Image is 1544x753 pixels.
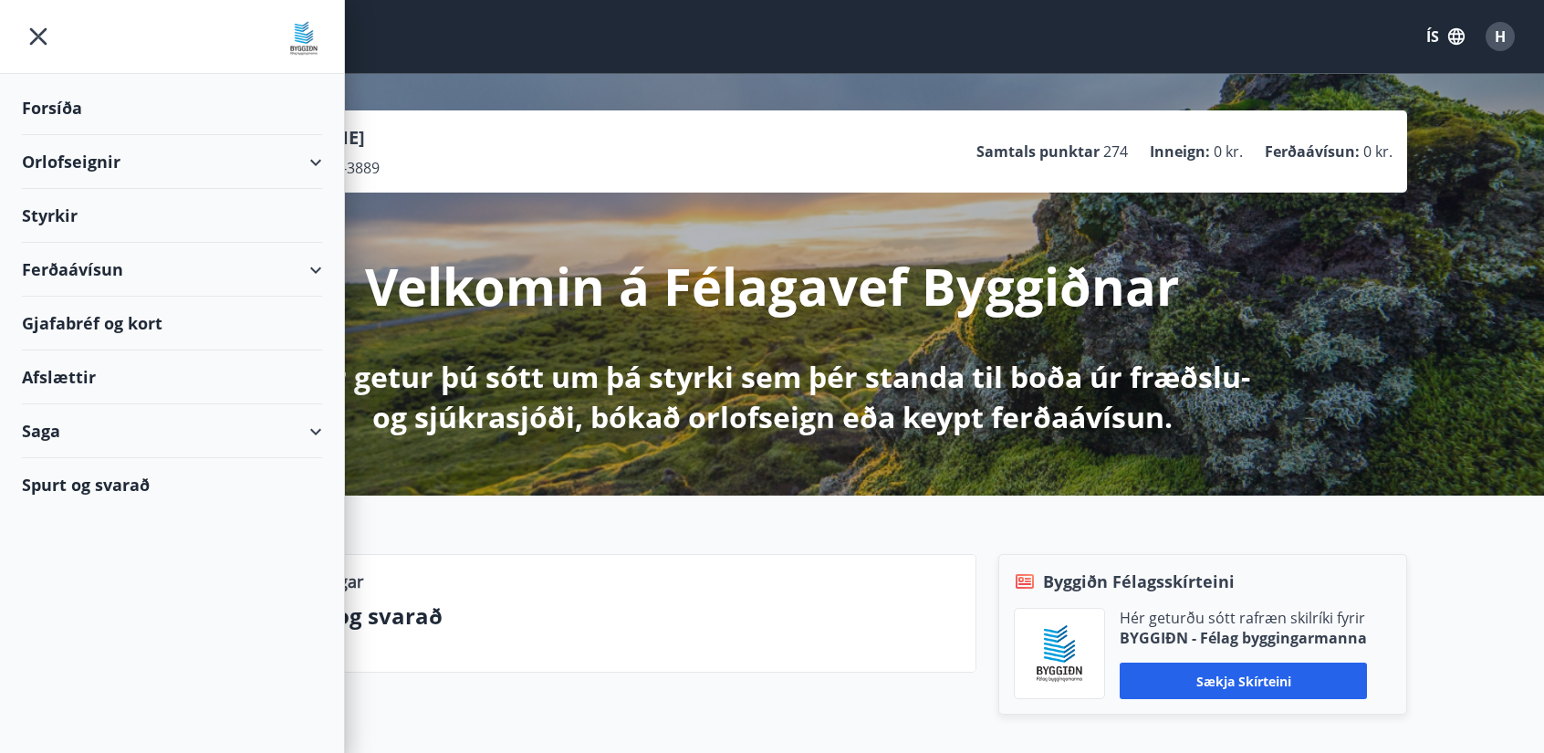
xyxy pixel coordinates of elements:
[22,243,322,297] div: Ferðaávísun
[1150,141,1210,162] p: Inneign :
[1265,141,1360,162] p: Ferðaávísun :
[290,357,1254,437] p: Hér getur þú sótt um þá styrki sem þér standa til boða úr fræðslu- og sjúkrasjóði, bókað orlofsei...
[1363,141,1393,162] span: 0 kr.
[22,404,322,458] div: Saga
[286,20,322,57] img: union_logo
[1120,628,1367,648] p: BYGGIÐN - Félag byggingarmanna
[1478,15,1522,58] button: H
[365,251,1179,320] p: Velkomin á Félagavef Byggiðnar
[1495,26,1506,47] span: H
[1214,141,1243,162] span: 0 kr.
[22,297,322,350] div: Gjafabréf og kort
[22,135,322,189] div: Orlofseignir
[22,458,322,511] div: Spurt og svarað
[1120,608,1367,628] p: Hér geturðu sótt rafræn skilríki fyrir
[1028,622,1090,685] img: BKlGVmlTW1Qrz68WFGMFQUcXHWdQd7yePWMkvn3i.png
[1120,663,1367,699] button: Sækja skírteini
[271,601,961,632] p: Spurt og svarað
[1103,141,1128,162] span: 274
[22,81,322,135] div: Forsíða
[22,350,322,404] div: Afslættir
[1043,570,1235,593] span: Byggiðn Félagsskírteini
[1416,20,1475,53] button: ÍS
[976,141,1100,162] p: Samtals punktar
[22,20,55,53] button: menu
[22,189,322,243] div: Styrkir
